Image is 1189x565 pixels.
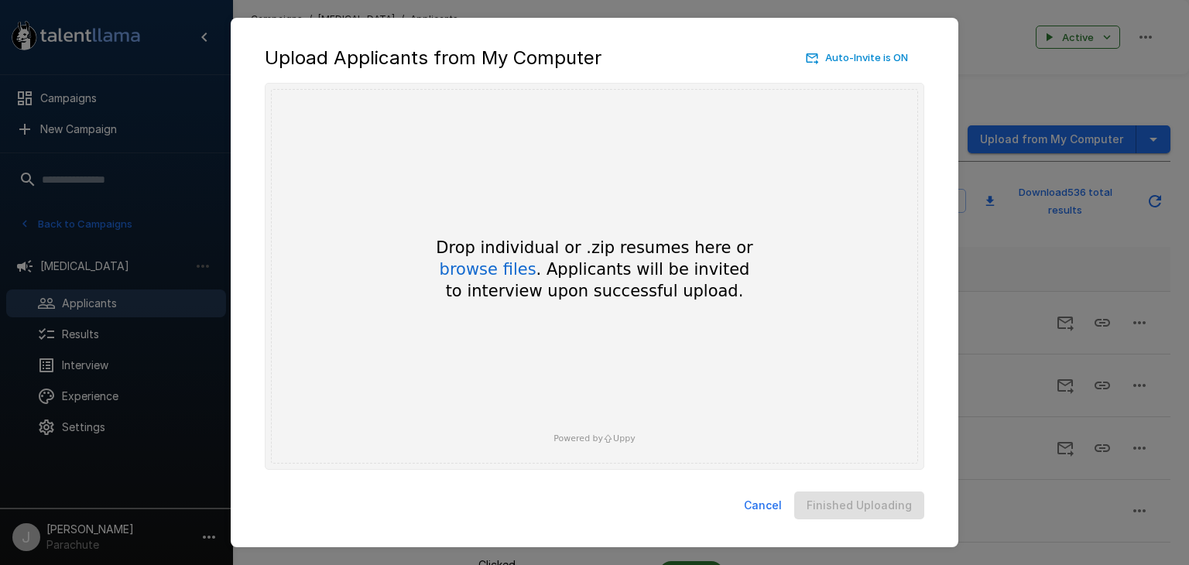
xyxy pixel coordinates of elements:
[409,237,780,303] div: Drop individual or .zip resumes here or . Applicants will be invited to interview upon successful...
[613,433,636,443] span: Uppy
[440,262,536,278] button: browse files
[553,433,635,443] a: Powered byUppy
[738,491,788,520] button: Cancel
[803,46,912,70] button: Auto-Invite is ON
[265,83,924,470] div: Uppy Dashboard
[265,46,924,70] div: Upload Applicants from My Computer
